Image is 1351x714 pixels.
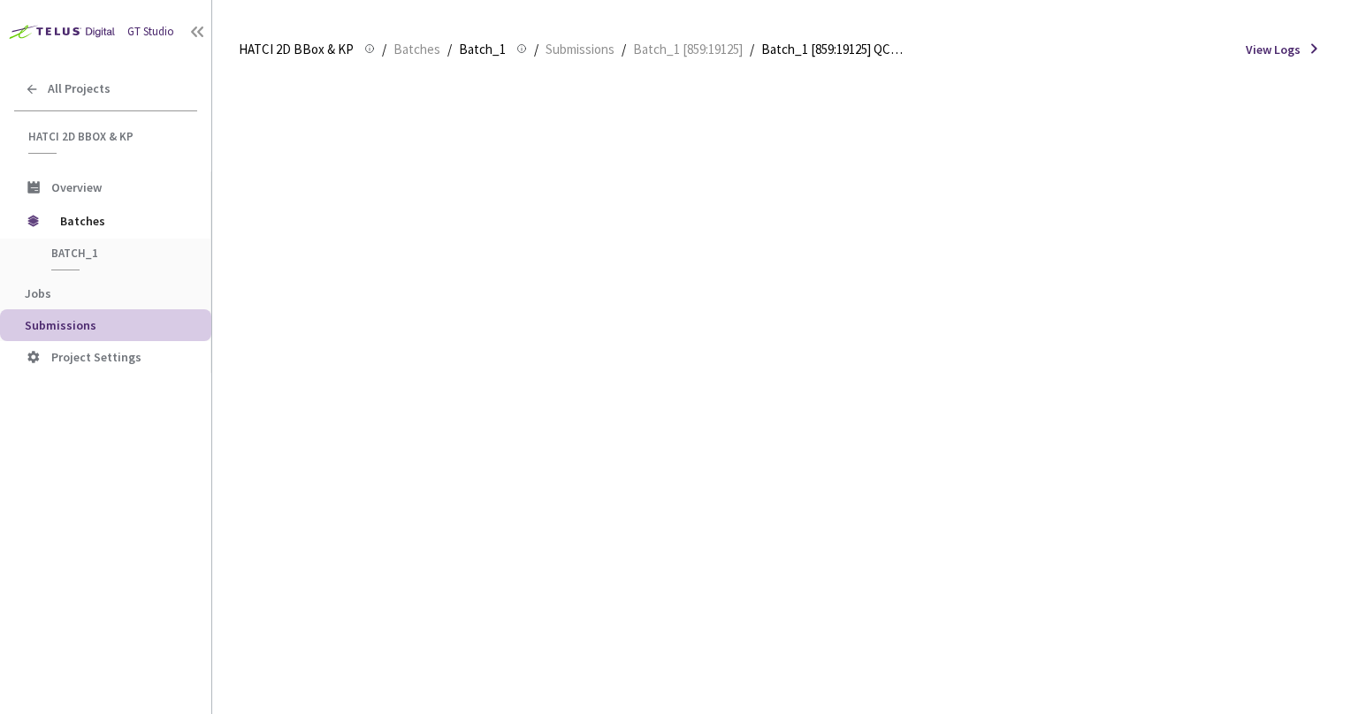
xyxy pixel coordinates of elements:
span: Batch_1 [859:19125] [633,39,743,60]
span: HATCI 2D BBox & KP [28,129,187,144]
li: / [447,39,452,60]
li: / [622,39,626,60]
span: Overview [51,179,102,195]
span: View Logs [1246,41,1301,58]
li: / [534,39,538,60]
span: Jobs [25,285,51,301]
span: Submissions [25,317,96,333]
span: HATCI 2D BBox & KP [239,39,354,60]
span: Batch_1 [459,39,506,60]
span: Batch_1 [859:19125] QC - [DATE] [761,39,904,60]
span: All Projects [48,81,111,96]
a: Submissions [542,39,618,58]
li: / [382,39,386,60]
span: Batches [393,39,440,60]
span: Batches [60,203,181,239]
li: / [750,39,754,60]
span: Project Settings [51,349,141,365]
span: Batch_1 [51,246,182,261]
a: Batches [390,39,444,58]
div: GT Studio [127,24,174,41]
a: Batch_1 [859:19125] [630,39,746,58]
span: Submissions [546,39,614,60]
